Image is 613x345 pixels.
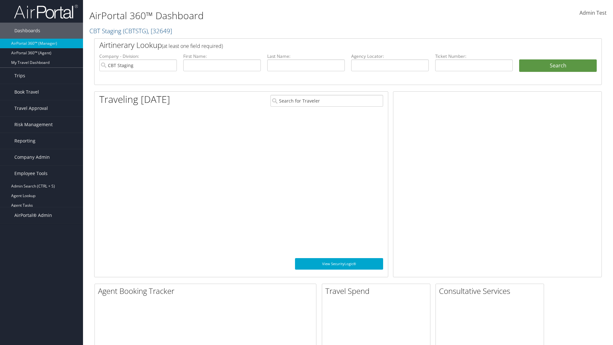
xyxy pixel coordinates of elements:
h2: Airtinerary Lookup [99,40,555,50]
span: AirPortal® Admin [14,207,52,223]
label: Ticket Number: [435,53,513,59]
label: First Name: [183,53,261,59]
span: Risk Management [14,117,53,133]
a: CBT Staging [89,27,172,35]
label: Agency Locator: [351,53,429,59]
span: Dashboards [14,23,40,39]
span: Book Travel [14,84,39,100]
h2: Consultative Services [439,286,544,296]
span: Travel Approval [14,100,48,116]
label: Company - Division: [99,53,177,59]
span: (at least one field required) [162,42,223,50]
h2: Agent Booking Tracker [98,286,316,296]
h1: AirPortal 360™ Dashboard [89,9,434,22]
span: Company Admin [14,149,50,165]
span: Trips [14,68,25,84]
span: Employee Tools [14,165,48,181]
a: Admin Test [579,3,607,23]
input: Search for Traveler [270,95,383,107]
a: View SecurityLogic® [295,258,383,270]
h1: Traveling [DATE] [99,93,170,106]
button: Search [519,59,597,72]
label: Last Name: [267,53,345,59]
span: Reporting [14,133,35,149]
span: ( CBTSTG ) [123,27,148,35]
span: Admin Test [579,9,607,16]
h2: Travel Spend [325,286,430,296]
img: airportal-logo.png [14,4,78,19]
span: , [ 32649 ] [148,27,172,35]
